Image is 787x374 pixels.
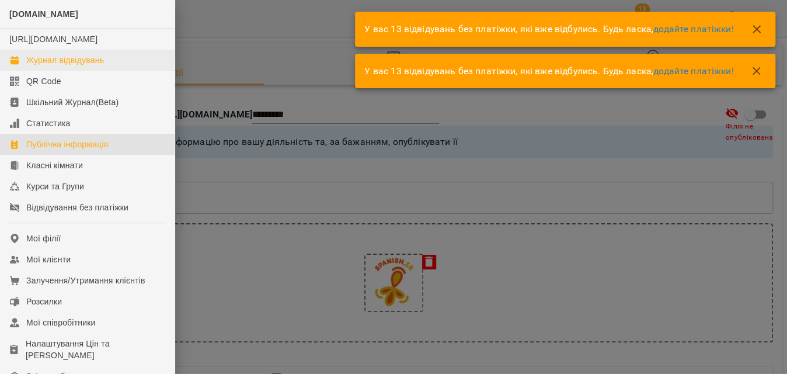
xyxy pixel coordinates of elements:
div: QR Code [26,75,61,87]
div: Статистика [26,117,71,129]
span: [DOMAIN_NAME] [9,9,78,19]
div: Мої співробітники [26,317,96,328]
div: Налаштування Цін та [PERSON_NAME] [26,338,165,361]
div: Мої клієнти [26,254,71,265]
div: Залучення/Утримання клієнтів [26,275,145,286]
div: Шкільний Журнал(Beta) [26,96,119,108]
p: У вас 13 відвідувань без платіжки, які вже відбулись. Будь ласка, [364,64,733,78]
p: У вас 13 відвідувань без платіжки, які вже відбулись. Будь ласка, [364,22,733,36]
a: додайте платіжки! [653,65,734,77]
div: Публічна інформація [26,138,108,150]
a: [URL][DOMAIN_NAME] [9,34,97,44]
div: Курси та Групи [26,181,84,192]
a: додайте платіжки! [653,23,734,34]
div: Відвідування без платіжки [26,202,128,213]
div: Журнал відвідувань [26,54,104,66]
div: Розсилки [26,296,62,307]
div: Мої філії [26,233,61,244]
div: Класні кімнати [26,160,83,171]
